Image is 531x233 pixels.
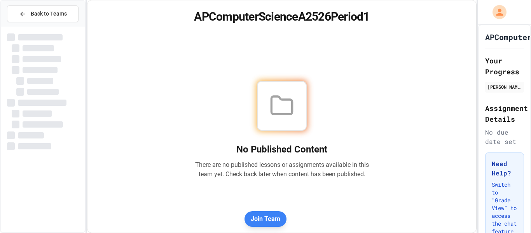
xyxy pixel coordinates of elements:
button: Back to Teams [7,5,79,22]
button: Join Team [245,211,286,227]
h2: No Published Content [195,143,369,156]
div: No due date set [485,128,524,146]
iframe: chat widget [466,168,523,201]
h1: APComputerScienceA2526Period1 [97,10,467,24]
p: There are no published lessons or assignments available in this team yet. Check back later when c... [195,160,369,179]
span: Back to Teams [31,10,67,18]
h2: Your Progress [485,55,524,77]
div: My Account [484,3,508,21]
h2: Assignment Details [485,103,524,124]
iframe: chat widget [498,202,523,225]
div: [PERSON_NAME] [487,83,522,90]
h3: Need Help? [492,159,517,178]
